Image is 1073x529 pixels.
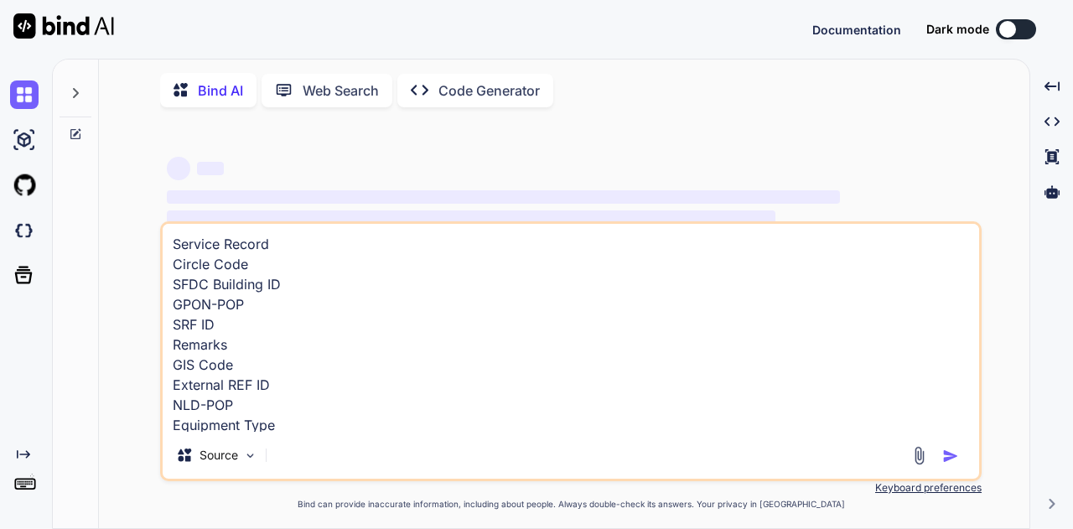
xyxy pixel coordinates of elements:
p: Web Search [303,80,379,101]
span: ‌ [167,210,775,224]
span: ‌ [167,157,190,180]
p: Bind can provide inaccurate information, including about people. Always double-check its answers.... [160,498,982,511]
img: Bind AI [13,13,114,39]
img: Pick Models [243,449,257,463]
img: darkCloudIdeIcon [10,216,39,245]
span: Dark mode [926,21,989,38]
img: githubLight [10,171,39,200]
p: Keyboard preferences [160,481,982,495]
p: Source [200,447,238,464]
img: chat [10,80,39,109]
textarea: Service Record Circle Code SFDC Building ID GPON-POP SRF ID Remarks GIS Code External REF ID NLD-... [163,224,979,432]
img: attachment [910,446,929,465]
img: ai-studio [10,126,39,154]
span: Documentation [812,23,901,37]
span: ‌ [167,190,840,204]
span: ‌ [197,162,224,175]
img: icon [942,448,959,464]
p: Bind AI [198,80,243,101]
p: Code Generator [438,80,540,101]
button: Documentation [812,21,901,39]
